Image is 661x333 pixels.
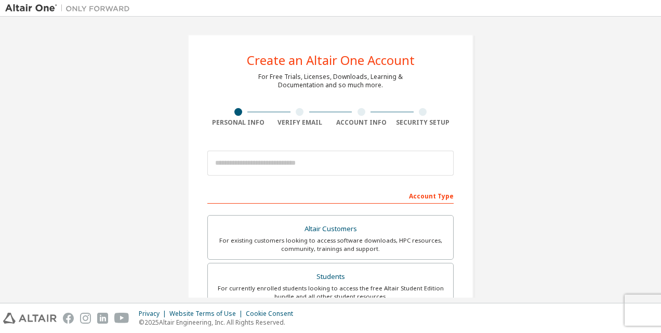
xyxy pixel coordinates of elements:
div: Personal Info [207,118,269,127]
div: Students [214,270,447,284]
div: Security Setup [392,118,454,127]
img: Altair One [5,3,135,14]
div: Verify Email [269,118,331,127]
img: facebook.svg [63,313,74,324]
div: Create an Altair One Account [247,54,415,66]
div: For currently enrolled students looking to access the free Altair Student Edition bundle and all ... [214,284,447,301]
img: instagram.svg [80,313,91,324]
div: Website Terms of Use [169,310,246,318]
div: Altair Customers [214,222,447,236]
img: linkedin.svg [97,313,108,324]
div: Cookie Consent [246,310,299,318]
p: © 2025 Altair Engineering, Inc. All Rights Reserved. [139,318,299,327]
img: youtube.svg [114,313,129,324]
img: altair_logo.svg [3,313,57,324]
div: Account Type [207,187,454,204]
div: For Free Trials, Licenses, Downloads, Learning & Documentation and so much more. [258,73,403,89]
div: Privacy [139,310,169,318]
div: Account Info [330,118,392,127]
div: For existing customers looking to access software downloads, HPC resources, community, trainings ... [214,236,447,253]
